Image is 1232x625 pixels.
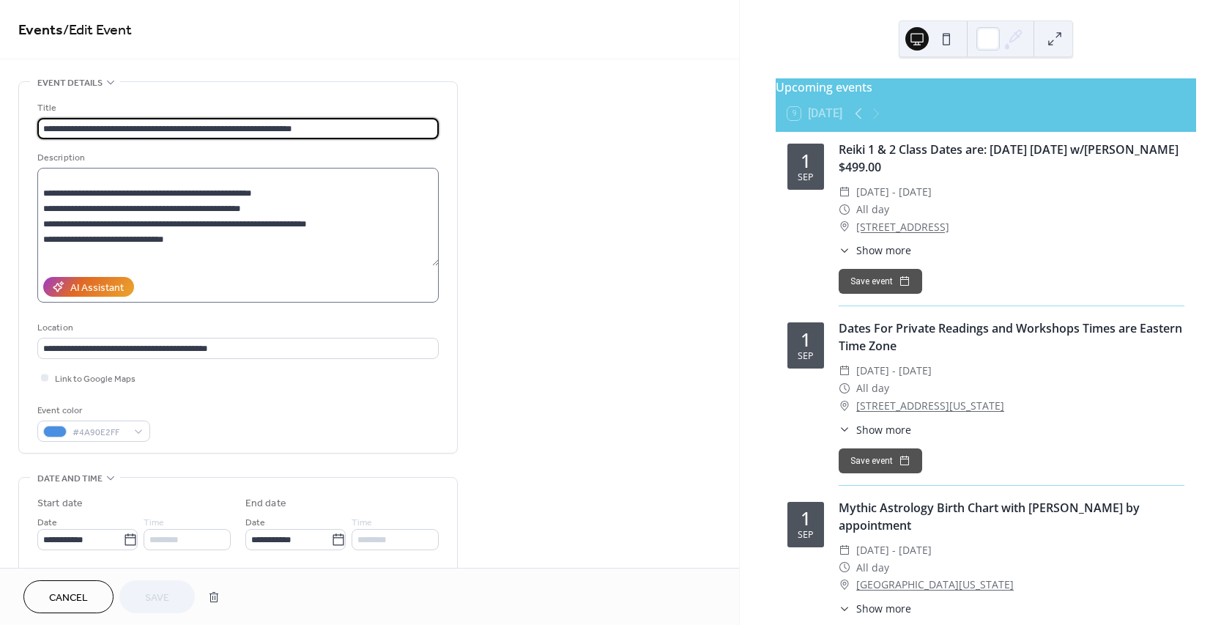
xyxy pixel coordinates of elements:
[839,201,850,218] div: ​
[839,319,1184,355] div: Dates For Private Readings and Workshops Times are Eastern Time Zone
[37,403,147,418] div: Event color
[776,78,1196,96] div: Upcoming events
[856,397,1004,415] a: [STREET_ADDRESS][US_STATE]
[37,515,57,530] span: Date
[63,16,132,45] span: / Edit Event
[839,422,911,437] button: ​Show more
[839,422,850,437] div: ​
[856,362,932,380] span: [DATE] - [DATE]
[801,509,811,528] div: 1
[856,422,911,437] span: Show more
[856,559,889,577] span: All day
[352,515,372,530] span: Time
[839,243,850,258] div: ​
[856,541,932,559] span: [DATE] - [DATE]
[839,243,911,258] button: ​Show more
[839,601,850,616] div: ​
[856,380,889,397] span: All day
[37,75,103,91] span: Event details
[49,591,88,606] span: Cancel
[839,218,850,236] div: ​
[37,100,436,116] div: Title
[839,397,850,415] div: ​
[839,541,850,559] div: ​
[37,471,103,487] span: Date and time
[839,362,850,380] div: ​
[839,576,850,593] div: ​
[37,320,436,336] div: Location
[856,218,949,236] a: [STREET_ADDRESS]
[839,269,922,294] button: Save event
[70,281,124,296] div: AI Assistant
[18,16,63,45] a: Events
[798,173,814,182] div: Sep
[839,601,911,616] button: ​Show more
[245,496,286,511] div: End date
[37,150,436,166] div: Description
[856,243,911,258] span: Show more
[839,559,850,577] div: ​
[801,330,811,349] div: 1
[839,499,1184,534] div: Mythic Astrology Birth Chart with [PERSON_NAME] by appointment
[856,201,889,218] span: All day
[37,496,83,511] div: Start date
[801,152,811,170] div: 1
[798,530,814,540] div: Sep
[144,515,164,530] span: Time
[245,515,265,530] span: Date
[55,371,136,387] span: Link to Google Maps
[43,277,134,297] button: AI Assistant
[839,141,1184,176] div: Reiki 1 & 2 Class Dates are: [DATE] [DATE] w/[PERSON_NAME] $499.00
[23,580,114,613] button: Cancel
[839,183,850,201] div: ​
[839,448,922,473] button: Save event
[856,576,1014,593] a: [GEOGRAPHIC_DATA][US_STATE]
[73,425,127,440] span: #4A90E2FF
[798,352,814,361] div: Sep
[839,380,850,397] div: ​
[856,601,911,616] span: Show more
[856,183,932,201] span: [DATE] - [DATE]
